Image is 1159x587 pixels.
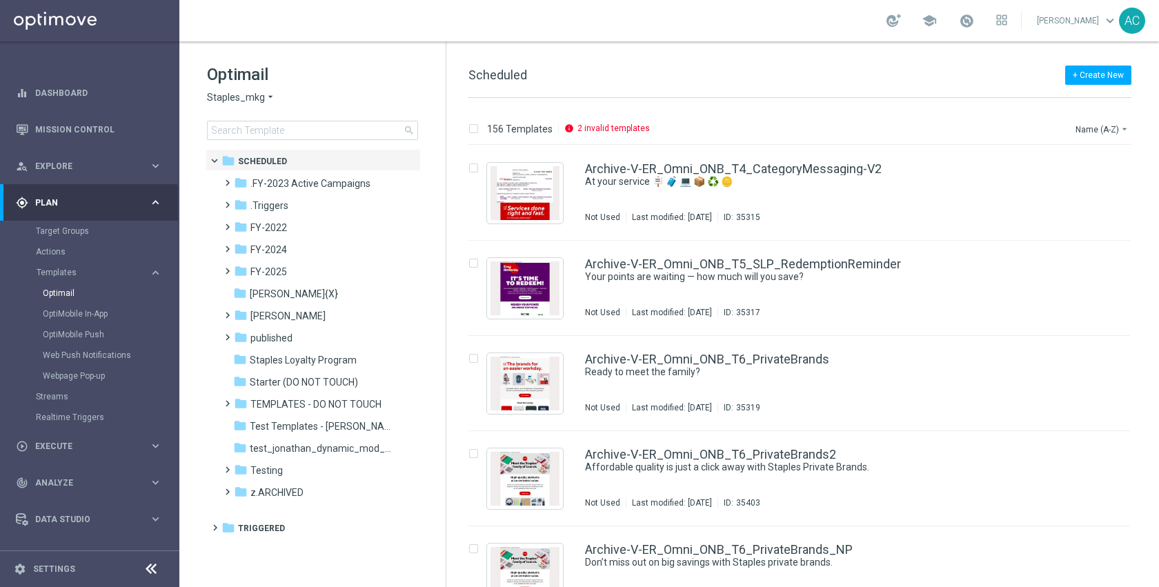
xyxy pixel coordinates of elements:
button: track_changes Analyze keyboard_arrow_right [15,477,163,488]
span: .Triggers [250,199,288,212]
div: Target Groups [36,221,178,241]
i: folder [234,463,248,477]
div: Last modified: [DATE] [626,497,717,508]
span: Scheduled [468,68,527,82]
a: Ready to meet the family? [585,366,1040,379]
i: folder [234,242,248,256]
h1: Optimail [207,63,418,86]
a: Archive-V-ER_Omni_ONB_T6_PrivateBrands [585,353,829,366]
i: folder [233,375,247,388]
div: ID: [717,212,760,223]
span: published [250,332,293,344]
span: jonathan_pr_test_{X} [250,288,338,300]
button: Mission Control [15,124,163,135]
i: arrow_drop_down [265,91,276,104]
i: keyboard_arrow_right [149,476,162,489]
a: Archive-V-ER_Omni_ONB_T6_PrivateBrands_NP [585,544,853,556]
div: 35319 [736,402,760,413]
i: lightbulb [16,550,28,562]
div: Not Used [585,212,620,223]
a: Settings [33,565,75,573]
span: .FY-2023 Active Campaigns [250,177,370,190]
a: Mission Control [35,111,162,148]
div: 35315 [736,212,760,223]
span: Staples_mkg [207,91,265,104]
i: folder [233,286,247,300]
i: track_changes [16,477,28,489]
i: folder [234,264,248,278]
div: Mission Control [16,111,162,148]
a: OptiMobile In-App [43,308,143,319]
button: play_circle_outline Execute keyboard_arrow_right [15,441,163,452]
span: Staples Loyalty Program [250,354,357,366]
a: Affordable quality is just a click away with Staples Private Brands. [585,461,1040,474]
a: Streams [36,391,143,402]
button: Staples_mkg arrow_drop_down [207,91,276,104]
i: folder [234,485,248,499]
button: Templates keyboard_arrow_right [36,267,163,278]
div: Analyze [16,477,149,489]
i: arrow_drop_down [1119,123,1130,135]
div: equalizer Dashboard [15,88,163,99]
div: Don’t miss out on big savings with Staples private brands. [585,556,1072,569]
img: 35319.jpeg [491,357,559,410]
i: folder [234,397,248,410]
span: search [404,125,415,136]
i: keyboard_arrow_right [149,266,162,279]
span: FY-2022 [250,221,287,234]
span: Explore [35,162,149,170]
span: Plan [35,199,149,207]
button: gps_fixed Plan keyboard_arrow_right [15,197,163,208]
a: Actions [36,246,143,257]
span: FY-2025 [250,266,287,278]
div: OptiMobile Push [43,324,178,345]
a: Your points are waiting — how much will you save? [585,270,1040,283]
div: person_search Explore keyboard_arrow_right [15,161,163,172]
div: Not Used [585,402,620,413]
span: school [922,13,937,28]
div: Press SPACE to select this row. [455,336,1156,431]
a: Archive-V-ER_Omni_ONB_T4_CategoryMessaging-V2 [585,163,882,175]
div: ID: [717,402,760,413]
a: Archive-V-ER_Omni_ONB_T6_PrivateBrands2 [585,448,836,461]
div: Actions [36,241,178,262]
i: folder [234,220,248,234]
i: folder [221,154,235,168]
div: Not Used [585,497,620,508]
i: folder [234,330,248,344]
span: test_jonathan_dynamic_mod_{X} [250,442,392,455]
a: Optibot [35,537,144,574]
div: Web Push Notifications [43,345,178,366]
a: OptiMobile Push [43,329,143,340]
div: Last modified: [DATE] [626,402,717,413]
i: equalizer [16,87,28,99]
img: 35315.jpeg [491,166,559,220]
span: jonathan_testing_folder [250,310,326,322]
span: keyboard_arrow_down [1102,13,1118,28]
input: Search Template [207,121,418,140]
div: ID: [717,497,760,508]
i: info [564,123,574,133]
span: Data Studio [35,515,149,524]
div: Press SPACE to select this row. [455,431,1156,526]
i: folder [221,521,235,535]
a: Web Push Notifications [43,350,143,361]
i: keyboard_arrow_right [149,196,162,209]
button: Data Studio keyboard_arrow_right [15,514,163,525]
i: folder [234,308,248,322]
i: keyboard_arrow_right [149,513,162,526]
div: Ready to meet the family? [585,366,1072,379]
p: 156 Templates [487,123,553,135]
div: Press SPACE to select this row. [455,241,1156,336]
span: FY-2024 [250,243,287,256]
div: Streams [36,386,178,407]
a: Dashboard [35,74,162,111]
span: Testing [250,464,283,477]
span: Execute [35,442,149,450]
a: Optimail [43,288,143,299]
i: folder [234,198,248,212]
